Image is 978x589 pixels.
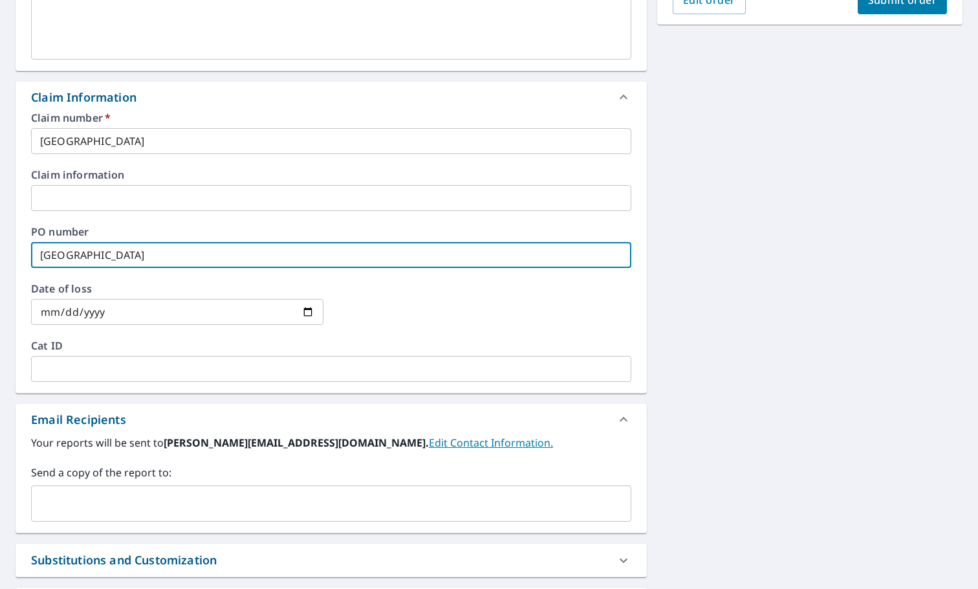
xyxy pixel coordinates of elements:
[31,465,631,480] label: Send a copy of the report to:
[16,544,647,577] div: Substitutions and Customization
[16,82,647,113] div: Claim Information
[31,340,631,351] label: Cat ID
[31,283,323,294] label: Date of loss
[164,436,429,450] b: [PERSON_NAME][EMAIL_ADDRESS][DOMAIN_NAME].
[31,89,136,106] div: Claim Information
[31,113,631,123] label: Claim number
[31,411,126,428] div: Email Recipients
[16,404,647,435] div: Email Recipients
[31,435,631,450] label: Your reports will be sent to
[31,170,631,180] label: Claim information
[31,227,631,237] label: PO number
[31,551,217,569] div: Substitutions and Customization
[429,436,553,450] a: EditContactInfo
